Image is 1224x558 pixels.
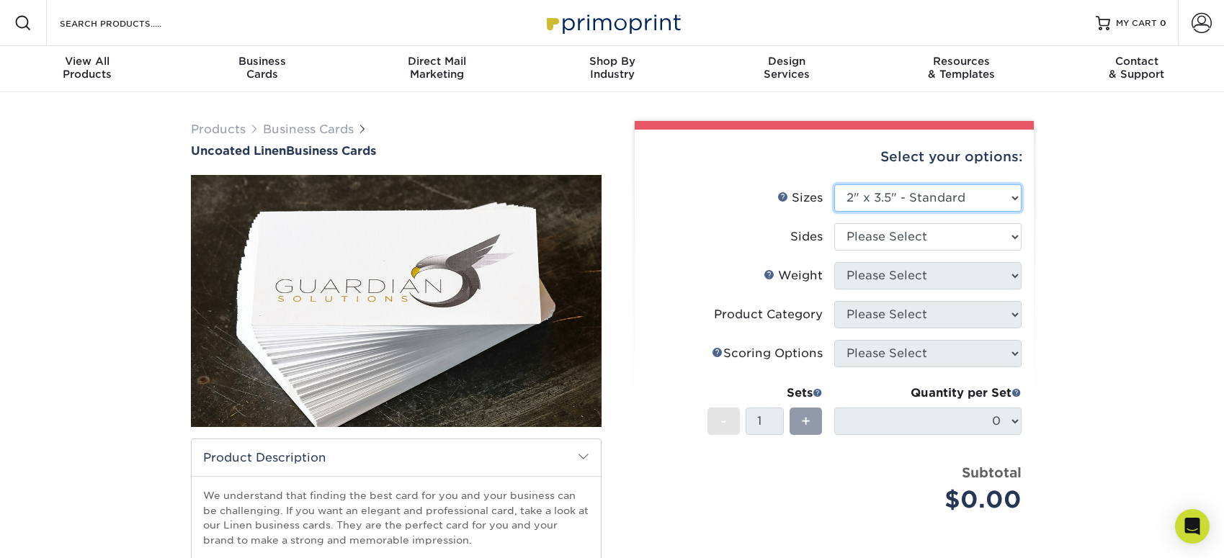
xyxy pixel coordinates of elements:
[58,14,199,32] input: SEARCH PRODUCTS.....
[1116,17,1157,30] span: MY CART
[700,55,875,81] div: Services
[1160,18,1166,28] span: 0
[175,55,350,68] span: Business
[349,55,524,81] div: Marketing
[646,130,1022,184] div: Select your options:
[524,55,700,81] div: Industry
[962,464,1022,480] strong: Subtotal
[1049,55,1224,68] span: Contact
[191,144,602,158] a: Uncoated LinenBusiness Cards
[700,55,875,68] span: Design
[191,144,286,158] span: Uncoated Linen
[349,46,524,92] a: Direct MailMarketing
[764,267,823,284] div: Weight
[875,55,1050,68] span: Resources
[714,306,823,323] div: Product Category
[1175,509,1210,544] div: Open Intercom Messenger
[524,46,700,92] a: Shop ByIndustry
[875,55,1050,81] div: & Templates
[777,189,823,207] div: Sizes
[540,7,684,38] img: Primoprint
[1049,46,1224,92] a: Contact& Support
[875,46,1050,92] a: Resources& Templates
[175,55,350,81] div: Cards
[834,384,1022,402] div: Quantity per Set
[790,228,823,246] div: Sides
[263,122,354,136] a: Business Cards
[191,122,246,136] a: Products
[524,55,700,68] span: Shop By
[191,96,602,506] img: Uncoated Linen 01
[191,144,602,158] h1: Business Cards
[801,410,810,432] span: +
[192,439,601,476] h2: Product Description
[1049,55,1224,81] div: & Support
[175,46,350,92] a: BusinessCards
[845,482,1022,517] div: $0.00
[707,384,823,402] div: Sets
[349,55,524,68] span: Direct Mail
[720,410,727,432] span: -
[700,46,875,92] a: DesignServices
[712,345,823,362] div: Scoring Options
